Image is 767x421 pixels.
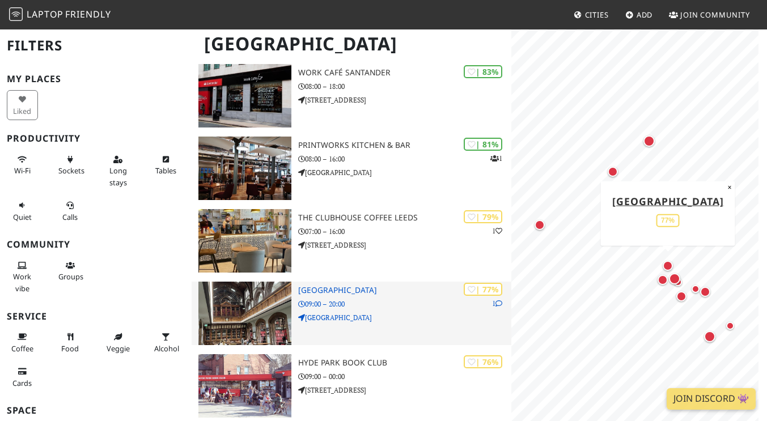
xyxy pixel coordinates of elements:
[58,165,84,176] span: Power sockets
[155,165,176,176] span: Work-friendly tables
[651,269,674,291] div: Map marker
[298,213,511,223] h3: The Clubhouse Coffee Leeds
[638,130,660,152] div: Map marker
[694,280,717,303] div: Map marker
[13,271,31,293] span: People working
[656,254,679,277] div: Map marker
[65,8,111,20] span: Friendly
[585,10,609,20] span: Cities
[298,81,511,92] p: 08:00 – 18:00
[192,354,511,418] a: Hyde Park Book Club | 76% Hyde Park Book Club 09:00 – 00:00 [STREET_ADDRESS]
[12,378,32,388] span: Credit cards
[154,343,179,354] span: Alcohol
[569,5,613,25] a: Cities
[7,196,38,226] button: Quiet
[103,328,134,358] button: Veggie
[55,150,86,180] button: Sockets
[298,358,511,368] h3: Hyde Park Book Club
[55,256,86,286] button: Groups
[192,137,511,200] a: Printworks Kitchen & Bar | 81% 1 Printworks Kitchen & Bar 08:00 – 16:00 [GEOGRAPHIC_DATA]
[198,64,291,127] img: Work Café Santander
[298,385,511,396] p: [STREET_ADDRESS]
[107,343,130,354] span: Veggie
[103,150,134,192] button: Long stays
[298,141,511,150] h3: Printworks Kitchen & Bar
[55,196,86,226] button: Calls
[109,165,127,187] span: Long stays
[151,150,182,180] button: Tables
[192,64,511,127] a: Work Café Santander | 83% Work Café Santander 08:00 – 18:00 [STREET_ADDRESS]
[684,278,707,300] div: Map marker
[667,388,756,410] a: Join Discord 👾
[151,328,182,358] button: Alcohol
[298,286,511,295] h3: [GEOGRAPHIC_DATA]
[298,312,511,323] p: [GEOGRAPHIC_DATA]
[298,299,511,309] p: 09:00 – 20:00
[58,271,83,282] span: Group tables
[11,343,33,354] span: Coffee
[464,210,502,223] div: | 79%
[13,212,32,222] span: Quiet
[656,214,679,227] div: 77%
[664,5,755,25] a: Join Community
[192,282,511,345] a: Leeds Central Library | 77% 1 [GEOGRAPHIC_DATA] 09:00 – 20:00 [GEOGRAPHIC_DATA]
[490,153,502,164] p: 1
[7,311,185,322] h3: Service
[528,214,551,236] div: Map marker
[7,28,185,63] h2: Filters
[198,354,291,418] img: Hyde Park Book Club
[464,283,502,296] div: | 77%
[298,154,511,164] p: 08:00 – 16:00
[198,137,291,200] img: Printworks Kitchen & Bar
[7,256,38,297] button: Work vibe
[7,328,38,358] button: Coffee
[198,282,291,345] img: Leeds Central Library
[680,10,750,20] span: Join Community
[637,10,653,20] span: Add
[670,285,693,308] div: Map marker
[298,371,511,382] p: 09:00 – 00:00
[492,298,502,309] p: 1
[698,325,721,348] div: Map marker
[7,405,185,416] h3: Space
[198,209,291,273] img: The Clubhouse Coffee Leeds
[7,362,38,392] button: Cards
[55,328,86,358] button: Food
[298,226,511,237] p: 07:00 – 16:00
[9,5,111,25] a: LaptopFriendly LaptopFriendly
[195,28,509,59] h1: [GEOGRAPHIC_DATA]
[7,74,185,84] h3: My Places
[61,343,79,354] span: Food
[663,267,686,290] div: Map marker
[298,167,511,178] p: [GEOGRAPHIC_DATA]
[724,181,735,193] button: Close popup
[464,138,502,151] div: | 81%
[612,194,724,207] a: [GEOGRAPHIC_DATA]
[601,160,624,183] div: Map marker
[27,8,63,20] span: Laptop
[9,7,23,21] img: LaptopFriendly
[7,133,185,144] h3: Productivity
[192,209,511,273] a: The Clubhouse Coffee Leeds | 79% 1 The Clubhouse Coffee Leeds 07:00 – 16:00 [STREET_ADDRESS]
[667,271,689,294] div: Map marker
[298,95,511,105] p: [STREET_ADDRESS]
[62,212,78,222] span: Video/audio calls
[492,226,502,236] p: 1
[7,239,185,250] h3: Community
[621,5,658,25] a: Add
[719,314,741,337] div: Map marker
[464,355,502,368] div: | 76%
[14,165,31,176] span: Stable Wi-Fi
[298,240,511,250] p: [STREET_ADDRESS]
[7,150,38,180] button: Wi-Fi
